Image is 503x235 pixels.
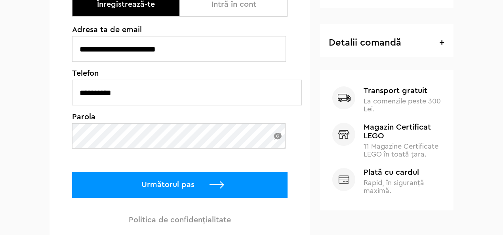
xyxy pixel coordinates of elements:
span: Rapid, în siguranță maximă. [364,179,424,194]
p: Următorul pas [72,172,288,198]
img: Transport gratuit [332,86,355,109]
img: Plată cu cardul [332,168,355,191]
img: Magazin Certificat LEGO [332,123,355,146]
b: Plată cu cardul [364,168,448,177]
a: Politica de confidenţialitate [129,216,231,224]
span: La comenzile peste 300 Lei. [364,97,441,113]
b: Magazin Certificat LEGO [364,123,448,140]
span: Adresa ta de email [72,26,288,34]
span: Parola [72,113,288,121]
span: Telefon [72,69,288,77]
h3: Detalii comandă [329,38,444,48]
span: 11 Magazine Certificate LEGO în toată țara. [364,143,438,158]
b: Transport gratuit [364,86,448,95]
span: + [439,38,444,48]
